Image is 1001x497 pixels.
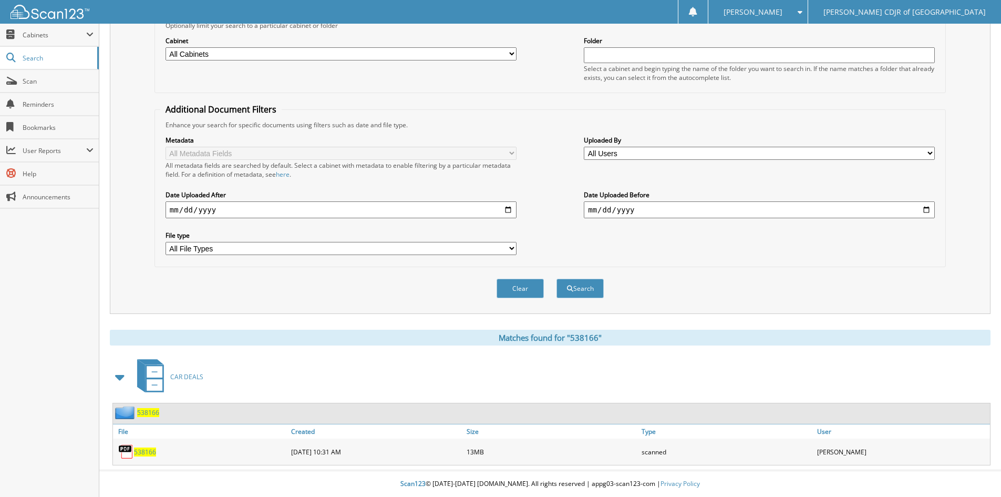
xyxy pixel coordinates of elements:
[464,424,639,439] a: Size
[948,447,1001,497] iframe: Chat Widget
[639,441,814,462] div: scanned
[23,31,86,39] span: Cabinets
[23,123,94,132] span: Bookmarks
[814,424,990,439] a: User
[160,120,940,129] div: Enhance your search for specific documents using filters such as date and file type.
[115,406,137,419] img: folder2.png
[166,190,517,199] label: Date Uploaded After
[137,408,159,417] a: 538166
[724,9,782,15] span: [PERSON_NAME]
[288,424,464,439] a: Created
[131,356,203,398] a: CAR DEALS
[118,444,134,460] img: PDF.png
[584,136,935,145] label: Uploaded By
[464,441,639,462] div: 13MB
[23,54,92,63] span: Search
[134,448,156,457] a: 538166
[661,479,700,488] a: Privacy Policy
[166,231,517,240] label: File type
[639,424,814,439] a: Type
[11,5,89,19] img: scan123-logo-white.svg
[23,169,94,178] span: Help
[113,424,288,439] a: File
[288,441,464,462] div: [DATE] 10:31 AM
[497,279,544,298] button: Clear
[23,146,86,155] span: User Reports
[23,100,94,109] span: Reminders
[823,9,986,15] span: [PERSON_NAME] CDJR of [GEOGRAPHIC_DATA]
[584,36,935,45] label: Folder
[99,471,1001,497] div: © [DATE]-[DATE] [DOMAIN_NAME]. All rights reserved | appg03-scan123-com |
[584,201,935,218] input: end
[166,36,517,45] label: Cabinet
[170,372,203,381] span: CAR DEALS
[584,64,935,82] div: Select a cabinet and begin typing the name of the folder you want to search in. If the name match...
[166,161,517,179] div: All metadata fields are searched by default. Select a cabinet with metadata to enable filtering b...
[276,170,290,179] a: here
[166,201,517,218] input: start
[814,441,990,462] div: [PERSON_NAME]
[400,479,426,488] span: Scan123
[110,330,990,346] div: Matches found for "538166"
[160,21,940,30] div: Optionally limit your search to a particular cabinet or folder
[166,136,517,145] label: Metadata
[23,192,94,201] span: Announcements
[584,190,935,199] label: Date Uploaded Before
[556,279,604,298] button: Search
[160,104,282,115] legend: Additional Document Filters
[23,77,94,86] span: Scan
